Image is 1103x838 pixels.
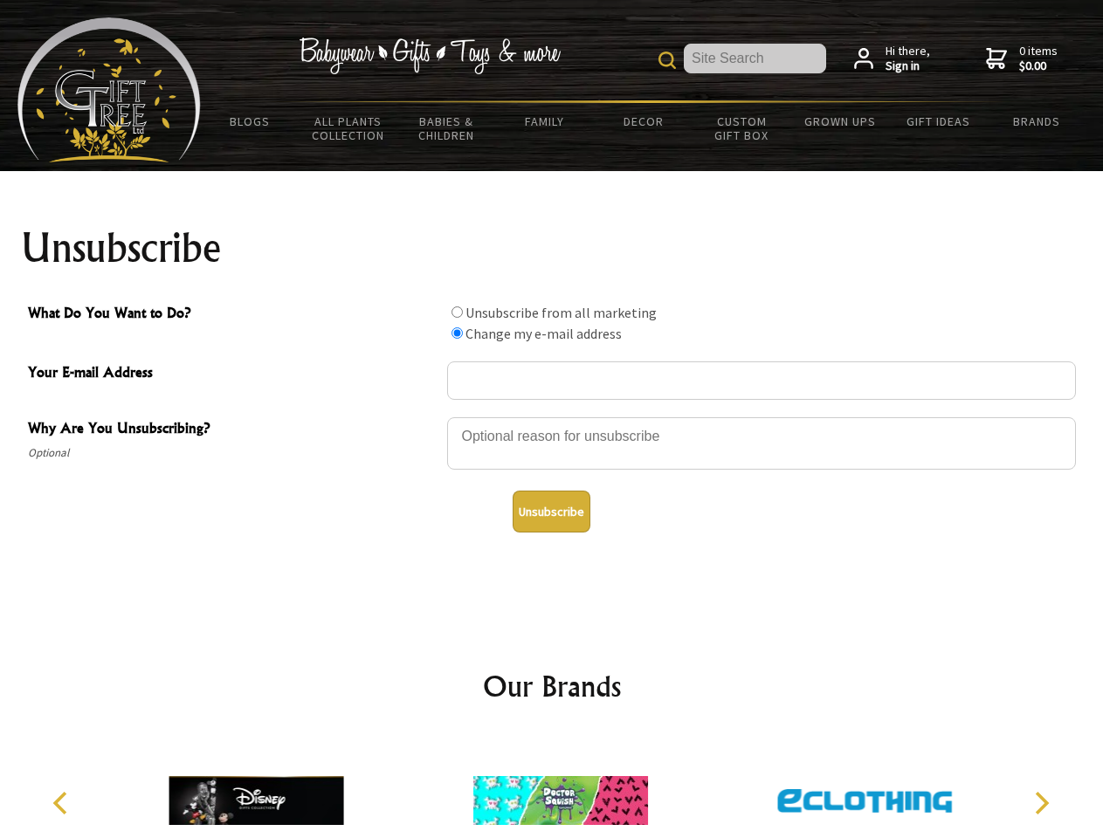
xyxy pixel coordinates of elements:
span: Optional [28,443,438,464]
a: All Plants Collection [300,103,398,154]
button: Unsubscribe [513,491,590,532]
label: Change my e-mail address [465,325,622,342]
h1: Unsubscribe [21,227,1083,269]
a: Brands [988,103,1086,140]
span: Why Are You Unsubscribing? [28,417,438,443]
label: Unsubscribe from all marketing [465,304,657,321]
a: Custom Gift Box [693,103,791,154]
input: What Do You Want to Do? [452,306,463,318]
input: Site Search [684,44,826,73]
strong: $0.00 [1019,58,1058,74]
span: Hi there, [886,44,930,74]
input: What Do You Want to Do? [452,327,463,339]
button: Next [1022,784,1060,822]
img: Babyware - Gifts - Toys and more... [17,17,201,162]
span: Your E-mail Address [28,361,438,387]
a: Decor [594,103,693,140]
img: product search [658,52,676,69]
button: Previous [44,784,82,822]
a: BLOGS [201,103,300,140]
input: Your E-mail Address [447,361,1076,400]
a: Gift Ideas [889,103,988,140]
a: Grown Ups [790,103,889,140]
img: Babywear - Gifts - Toys & more [299,38,561,74]
a: 0 items$0.00 [986,44,1058,74]
strong: Sign in [886,58,930,74]
a: Hi there,Sign in [854,44,930,74]
a: Babies & Children [397,103,496,154]
h2: Our Brands [35,665,1069,707]
a: Family [496,103,595,140]
textarea: Why Are You Unsubscribing? [447,417,1076,470]
span: What Do You Want to Do? [28,302,438,327]
span: 0 items [1019,43,1058,74]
